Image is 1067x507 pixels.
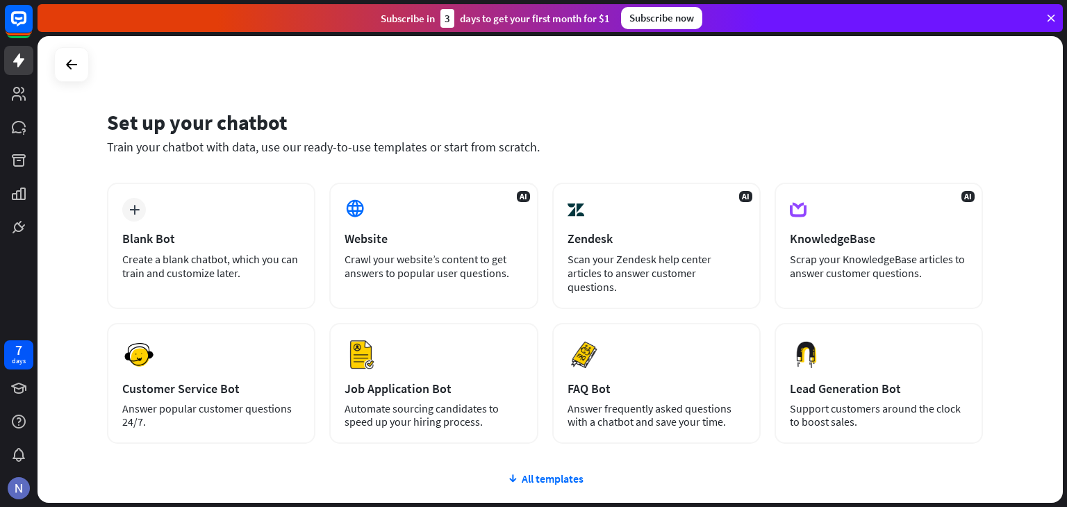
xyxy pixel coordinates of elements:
div: Answer frequently asked questions with a chatbot and save your time. [568,402,745,429]
button: Open LiveChat chat widget [11,6,53,47]
div: Job Application Bot [345,381,522,397]
div: Subscribe in days to get your first month for $1 [381,9,610,28]
div: Automate sourcing candidates to speed up your hiring process. [345,402,522,429]
div: Set up your chatbot [107,109,983,135]
div: Blank Bot [122,231,300,247]
div: days [12,356,26,366]
div: Website [345,231,522,247]
div: Lead Generation Bot [790,381,968,397]
div: Scrap your KnowledgeBase articles to answer customer questions. [790,252,968,280]
div: Support customers around the clock to boost sales. [790,402,968,429]
i: plus [129,205,140,215]
div: All templates [107,472,983,485]
div: KnowledgeBase [790,231,968,247]
div: Customer Service Bot [122,381,300,397]
div: FAQ Bot [568,381,745,397]
div: Subscribe now [621,7,702,29]
span: AI [517,191,530,202]
div: Zendesk [568,231,745,247]
div: Answer popular customer questions 24/7. [122,402,300,429]
span: AI [739,191,752,202]
div: Crawl your website’s content to get answers to popular user questions. [345,252,522,280]
span: AI [961,191,975,202]
a: 7 days [4,340,33,369]
div: Scan your Zendesk help center articles to answer customer questions. [568,252,745,294]
div: 7 [15,344,22,356]
div: 3 [440,9,454,28]
div: Train your chatbot with data, use our ready-to-use templates or start from scratch. [107,139,983,155]
div: Create a blank chatbot, which you can train and customize later. [122,252,300,280]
